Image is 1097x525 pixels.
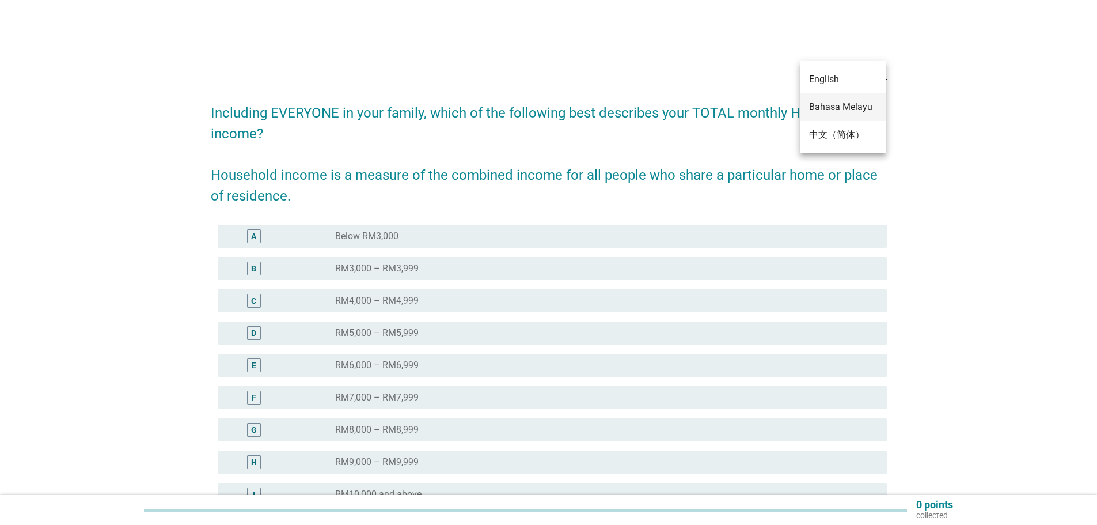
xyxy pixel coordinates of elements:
[251,424,257,436] div: G
[251,231,256,243] div: A
[809,73,877,86] div: English
[916,510,953,520] p: collected
[335,360,419,371] label: RM6,000 – RM6,999
[809,100,877,114] div: Bahasa Melayu
[809,128,877,142] div: 中文（简体）
[335,392,419,403] label: RM7,000 – RM7,999
[251,456,257,469] div: H
[335,424,419,436] label: RM8,000 – RM8,999
[335,489,422,500] label: RM10,000 and above
[251,327,256,339] div: D
[335,456,419,468] label: RM9,000 – RM9,999
[335,231,398,242] label: Below RM3,000
[252,360,256,372] div: E
[873,63,887,77] i: arrow_drop_down
[253,489,255,501] div: I
[335,263,419,274] label: RM3,000 – RM3,999
[252,392,256,404] div: F
[251,295,256,307] div: C
[916,500,953,510] p: 0 points
[251,263,256,275] div: B
[335,327,419,339] label: RM5,000 – RM5,999
[335,295,419,307] label: RM4,000 – RM4,999
[211,91,887,206] h2: Including EVERYONE in your family, which of the following best describes your TOTAL monthly HOUSE...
